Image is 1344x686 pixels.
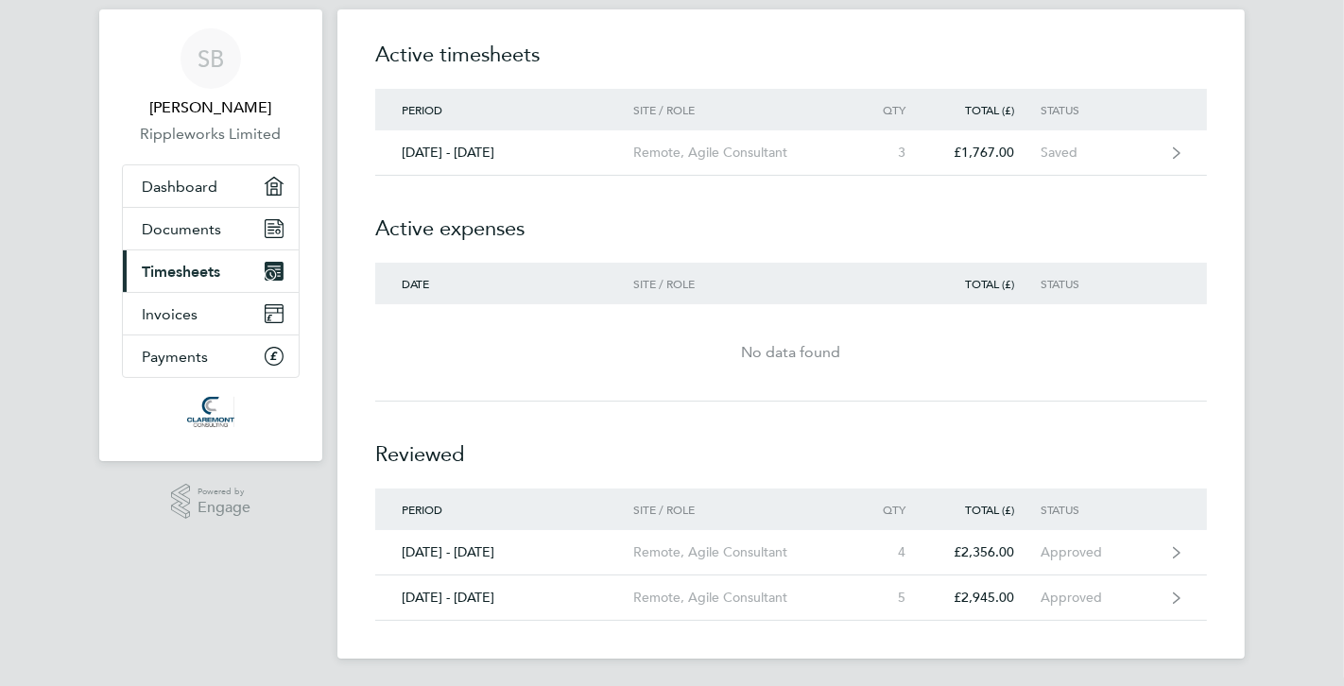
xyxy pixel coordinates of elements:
[375,544,633,560] div: [DATE] - [DATE]
[122,397,300,427] a: Go to home page
[633,503,850,516] div: Site / Role
[633,145,850,161] div: Remote, Agile Consultant
[187,397,233,427] img: claremontconsulting1-logo-retina.png
[933,103,1041,116] div: Total (£)
[850,590,933,606] div: 5
[850,503,933,516] div: Qty
[123,208,299,249] a: Documents
[375,402,1207,489] h2: Reviewed
[198,484,250,500] span: Powered by
[933,503,1041,516] div: Total (£)
[122,123,300,146] a: Rippleworks Limited
[375,145,633,161] div: [DATE] - [DATE]
[402,502,442,517] span: Period
[1041,103,1157,116] div: Status
[123,165,299,207] a: Dashboard
[198,46,224,71] span: SB
[122,28,300,119] a: SB[PERSON_NAME]
[375,176,1207,263] h2: Active expenses
[402,102,442,117] span: Period
[123,250,299,292] a: Timesheets
[633,590,850,606] div: Remote, Agile Consultant
[142,305,198,323] span: Invoices
[933,590,1041,606] div: £2,945.00
[198,500,250,516] span: Engage
[933,145,1041,161] div: £1,767.00
[171,484,251,520] a: Powered byEngage
[1041,503,1157,516] div: Status
[142,178,217,196] span: Dashboard
[123,335,299,377] a: Payments
[142,220,221,238] span: Documents
[850,544,933,560] div: 4
[1041,145,1157,161] div: Saved
[142,263,220,281] span: Timesheets
[633,103,850,116] div: Site / Role
[122,96,300,119] span: Simon Burdett
[633,277,850,290] div: Site / Role
[99,9,322,461] nav: Main navigation
[850,103,933,116] div: Qty
[850,145,933,161] div: 3
[375,575,1207,621] a: [DATE] - [DATE]Remote, Agile Consultant5£2,945.00Approved
[375,341,1207,364] div: No data found
[1041,544,1157,560] div: Approved
[1041,277,1157,290] div: Status
[375,40,1207,89] h2: Active timesheets
[933,544,1041,560] div: £2,356.00
[933,277,1041,290] div: Total (£)
[633,544,850,560] div: Remote, Agile Consultant
[375,277,633,290] div: Date
[142,348,208,366] span: Payments
[375,530,1207,575] a: [DATE] - [DATE]Remote, Agile Consultant4£2,356.00Approved
[1041,590,1157,606] div: Approved
[375,590,633,606] div: [DATE] - [DATE]
[375,130,1207,176] a: [DATE] - [DATE]Remote, Agile Consultant3£1,767.00Saved
[123,293,299,334] a: Invoices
